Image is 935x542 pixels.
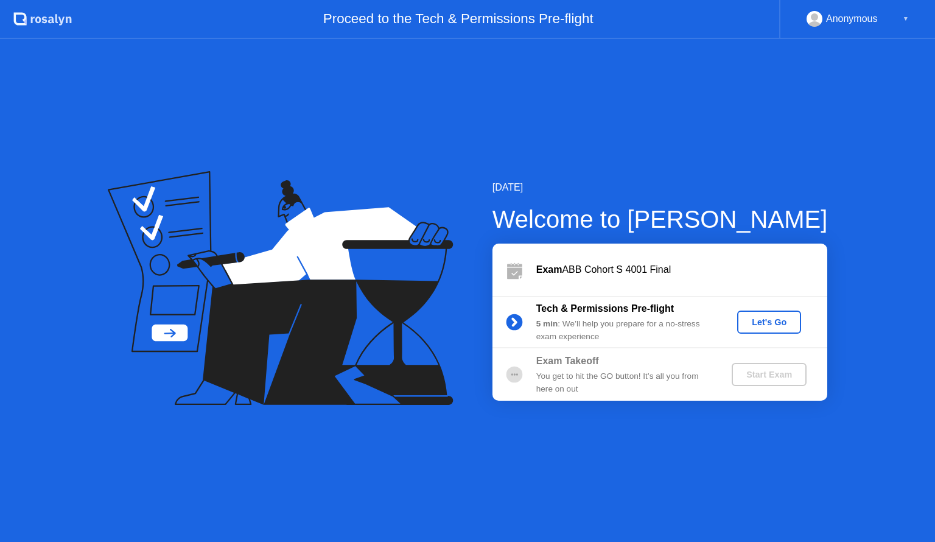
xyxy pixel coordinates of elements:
div: You get to hit the GO button! It’s all you from here on out [536,370,712,395]
button: Start Exam [732,363,807,386]
div: Let's Go [742,317,796,327]
div: [DATE] [492,180,828,195]
div: : We’ll help you prepare for a no-stress exam experience [536,318,712,343]
div: ABB Cohort S 4001 Final [536,262,827,277]
b: Exam Takeoff [536,356,599,366]
button: Let's Go [737,311,801,334]
div: Welcome to [PERSON_NAME] [492,201,828,238]
div: ▼ [903,11,909,27]
b: 5 min [536,319,558,328]
b: Tech & Permissions Pre-flight [536,303,674,314]
div: Start Exam [737,370,802,379]
b: Exam [536,264,562,275]
div: Anonymous [826,11,878,27]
